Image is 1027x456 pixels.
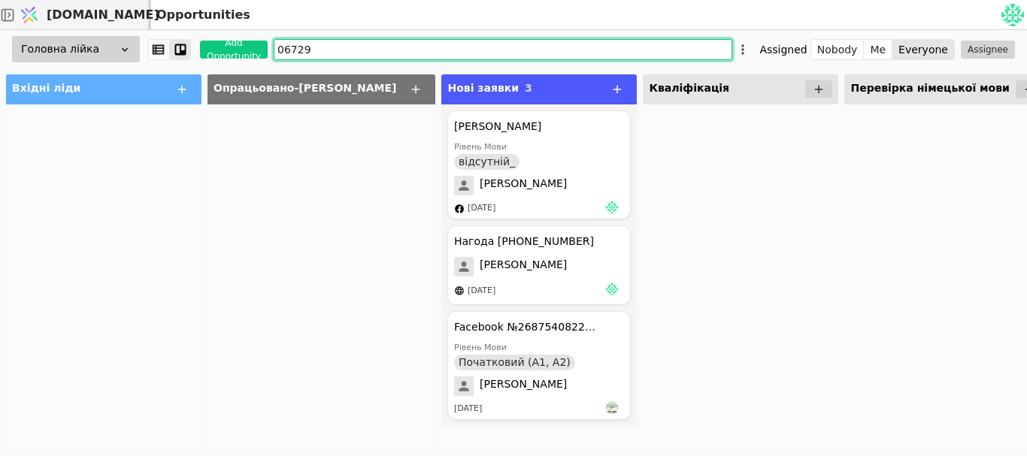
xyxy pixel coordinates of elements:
[454,119,541,134] div: [PERSON_NAME]
[468,285,495,297] div: [DATE]
[150,6,250,24] h2: Opportunities
[447,311,631,420] div: Facebook №268754082284986Рівень МовиПочатковий (A1, A2)[PERSON_NAME][DATE]Ма
[12,36,140,62] div: Головна лійка
[480,257,567,276] span: [PERSON_NAME]
[200,41,268,59] button: Add Opportunity
[811,39,865,60] button: Nobody
[12,82,80,94] span: Вхідні ліди
[274,39,732,60] input: Search
[606,201,618,213] img: Ан
[480,176,567,195] span: [PERSON_NAME]
[191,41,268,59] a: Add Opportunity
[454,319,597,335] div: Facebook №268754082284986
[864,39,892,60] button: Me
[1001,4,1024,26] img: fd4630185765f275fc86a5896eb00c8f
[454,342,507,355] div: Рівень Мови
[961,41,1015,59] button: Assignee
[454,141,507,154] div: Рівень Мови
[447,225,631,305] div: Нагода [PHONE_NUMBER][PERSON_NAME][DATE]Ан
[649,82,729,94] span: Кваліфікація
[850,82,1009,94] span: Перевірка німецької мови
[606,402,618,414] img: Ма
[454,234,594,249] div: Нагода [PHONE_NUMBER]
[606,283,618,295] img: Ан
[454,355,575,370] div: Початковий (A1, A2)
[447,82,519,94] span: Нові заявки
[454,285,465,296] img: online-store.svg
[454,403,482,415] div: [DATE]
[454,204,465,214] img: facebook.svg
[759,39,807,60] div: Assigned
[892,39,954,60] button: Everyone
[15,1,150,29] a: [DOMAIN_NAME]
[525,82,532,94] span: 3
[480,376,567,396] span: [PERSON_NAME]
[447,110,631,219] div: [PERSON_NAME]Рівень Мовивідсутній_[PERSON_NAME][DATE]Ан
[214,82,396,94] span: Опрацьовано-[PERSON_NAME]
[454,154,520,170] div: відсутній_
[468,202,495,215] div: [DATE]
[18,1,41,29] img: Logo
[47,6,159,24] span: [DOMAIN_NAME]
